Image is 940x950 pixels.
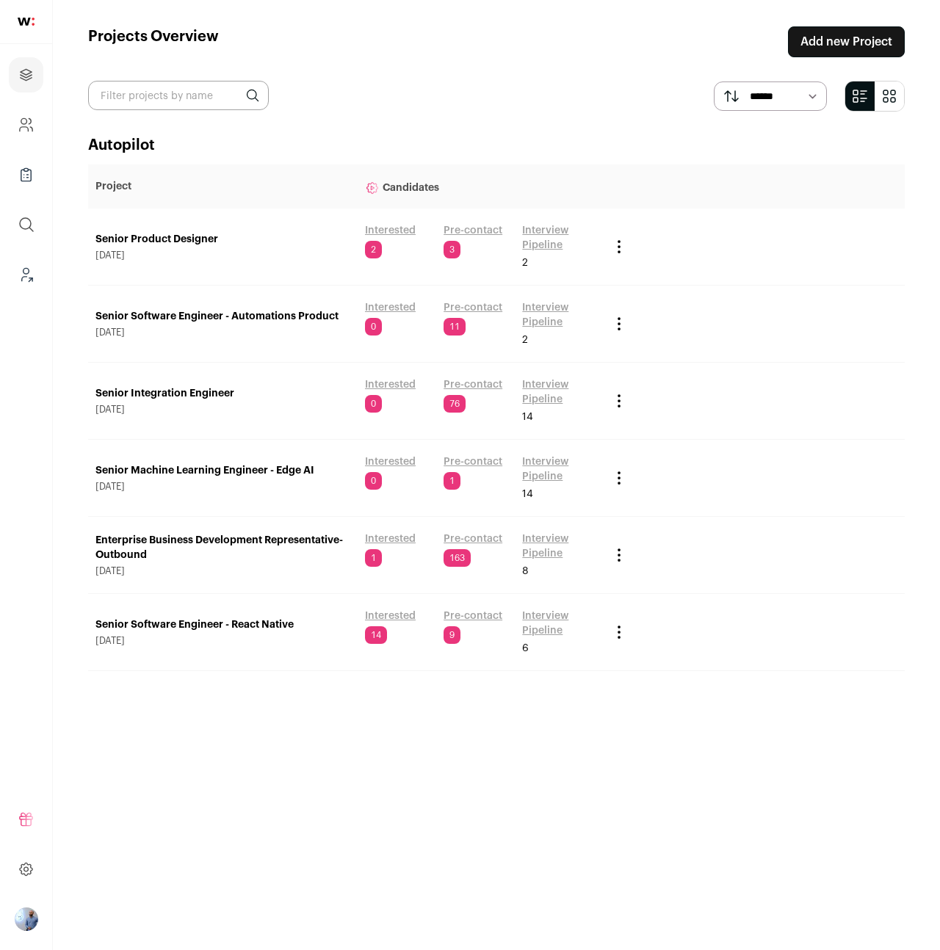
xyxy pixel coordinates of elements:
[95,232,350,247] a: Senior Product Designer
[610,623,628,641] button: Project Actions
[522,532,595,561] a: Interview Pipeline
[365,549,382,567] span: 1
[9,257,43,292] a: Leads (Backoffice)
[88,26,219,57] h1: Projects Overview
[365,532,416,546] a: Interested
[610,469,628,487] button: Project Actions
[365,241,382,258] span: 2
[444,626,460,644] span: 9
[365,472,382,490] span: 0
[522,300,595,330] a: Interview Pipeline
[365,318,382,336] span: 0
[444,300,502,315] a: Pre-contact
[9,107,43,142] a: Company and ATS Settings
[9,57,43,93] a: Projects
[522,454,595,484] a: Interview Pipeline
[522,641,529,656] span: 6
[522,410,533,424] span: 14
[444,395,466,413] span: 76
[444,454,502,469] a: Pre-contact
[788,26,905,57] a: Add new Project
[88,135,905,156] h2: Autopilot
[365,300,416,315] a: Interested
[95,250,350,261] span: [DATE]
[610,392,628,410] button: Project Actions
[522,564,528,579] span: 8
[522,487,533,501] span: 14
[88,81,269,110] input: Filter projects by name
[95,565,350,577] span: [DATE]
[444,609,502,623] a: Pre-contact
[365,454,416,469] a: Interested
[365,172,596,201] p: Candidates
[95,635,350,647] span: [DATE]
[444,549,471,567] span: 163
[95,463,350,478] a: Senior Machine Learning Engineer - Edge AI
[365,377,416,392] a: Interested
[444,241,460,258] span: 3
[444,377,502,392] a: Pre-contact
[522,609,595,638] a: Interview Pipeline
[95,617,350,632] a: Senior Software Engineer - React Native
[522,377,595,407] a: Interview Pipeline
[95,309,350,324] a: Senior Software Engineer - Automations Product
[444,318,466,336] span: 11
[444,223,502,238] a: Pre-contact
[95,404,350,416] span: [DATE]
[610,546,628,564] button: Project Actions
[15,907,38,931] img: 97332-medium_jpg
[365,395,382,413] span: 0
[95,179,350,194] p: Project
[15,907,38,931] button: Open dropdown
[522,255,528,270] span: 2
[444,532,502,546] a: Pre-contact
[95,327,350,338] span: [DATE]
[95,386,350,401] a: Senior Integration Engineer
[522,333,528,347] span: 2
[610,315,628,333] button: Project Actions
[444,472,460,490] span: 1
[365,626,387,644] span: 14
[365,609,416,623] a: Interested
[95,481,350,493] span: [DATE]
[95,533,350,562] a: Enterprise Business Development Representative- Outbound
[365,223,416,238] a: Interested
[610,238,628,255] button: Project Actions
[9,157,43,192] a: Company Lists
[522,223,595,253] a: Interview Pipeline
[18,18,35,26] img: wellfound-shorthand-0d5821cbd27db2630d0214b213865d53afaa358527fdda9d0ea32b1df1b89c2c.svg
